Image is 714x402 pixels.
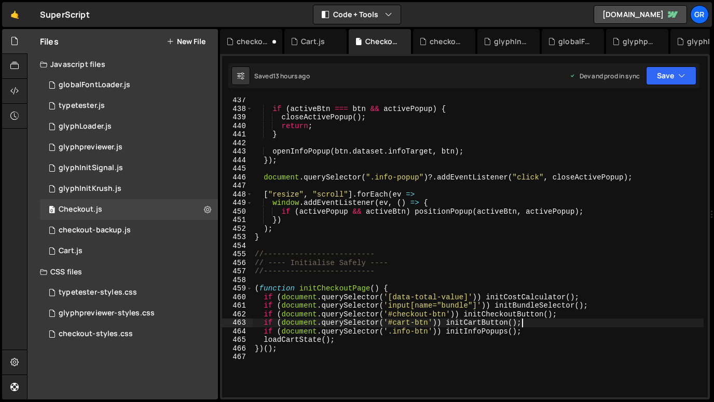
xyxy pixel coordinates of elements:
div: 17017/47730.js [40,178,218,199]
button: Code + Tools [313,5,401,24]
div: Checkout.js [59,205,102,214]
div: 439 [222,113,253,122]
div: glyphInitKrush.js [59,184,121,193]
div: typetester.js [59,101,105,110]
div: 13 hours ago [273,72,310,80]
div: SuperScript [40,8,90,21]
div: globalFontLoader.js [59,80,130,90]
div: checkout-styles.css [59,329,133,339]
div: 17017/48038.css [40,324,218,344]
div: 452 [222,225,253,233]
div: typetester-styles.css [59,288,137,297]
div: 464 [222,327,253,336]
div: 463 [222,318,253,327]
div: 438 [222,105,253,114]
div: 453 [222,233,253,242]
div: Checkout.js [365,36,399,47]
div: 437 [222,96,253,105]
div: checkout-backup.js [237,36,270,47]
div: 466 [222,344,253,353]
div: 462 [222,310,253,319]
a: 🤙 [2,2,28,27]
div: 458 [222,276,253,285]
div: 442 [222,139,253,148]
h2: Files [40,36,59,47]
div: Cart.js [40,241,218,261]
div: 17017/47277.js [40,116,218,137]
div: Checkout.js [40,199,218,220]
div: 446 [222,173,253,182]
div: glyphpreviewer-styles.css [59,309,155,318]
div: 17017/47137.css [40,282,218,303]
div: Cart.js [301,36,325,47]
div: Javascript files [28,54,218,75]
div: 448 [222,190,253,199]
a: [DOMAIN_NAME] [594,5,687,24]
div: CSS files [28,261,218,282]
div: 17017/48445.js [40,220,218,241]
button: Save [646,66,696,85]
div: Dev and prod in sync [569,72,640,80]
div: glyphInitSignal.js [59,163,123,173]
div: 440 [222,122,253,131]
div: glyphpreviewer-styles.css [623,36,656,47]
div: 460 [222,293,253,302]
div: 17017/47514.js [40,75,218,95]
div: 441 [222,130,253,139]
button: New File [167,37,205,46]
div: 17017/47329.js [40,158,218,178]
div: glyphInitKrush.js [494,36,527,47]
div: checkout-backup.js [59,226,131,235]
div: globalFontLoader.js [558,36,592,47]
span: 0 [49,206,55,215]
div: 467 [222,353,253,362]
div: 456 [222,259,253,268]
div: 444 [222,156,253,165]
div: 461 [222,301,253,310]
div: 17017/47345.css [40,303,218,324]
div: 449 [222,199,253,207]
div: 454 [222,242,253,251]
div: Cart.js [59,246,83,256]
div: 443 [222,147,253,156]
div: glyphLoader.js [59,122,112,131]
div: 459 [222,284,253,293]
div: 455 [222,250,253,259]
div: 450 [222,207,253,216]
div: 457 [222,267,253,276]
div: 447 [222,182,253,190]
div: 17017/47275.js [40,137,218,158]
a: Gr [690,5,709,24]
div: checkout-styles.css [430,36,463,47]
div: 17017/46707.js [40,95,218,116]
div: glyphpreviewer.js [59,143,122,152]
div: Saved [254,72,310,80]
div: 445 [222,164,253,173]
div: 465 [222,336,253,344]
div: 451 [222,216,253,225]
